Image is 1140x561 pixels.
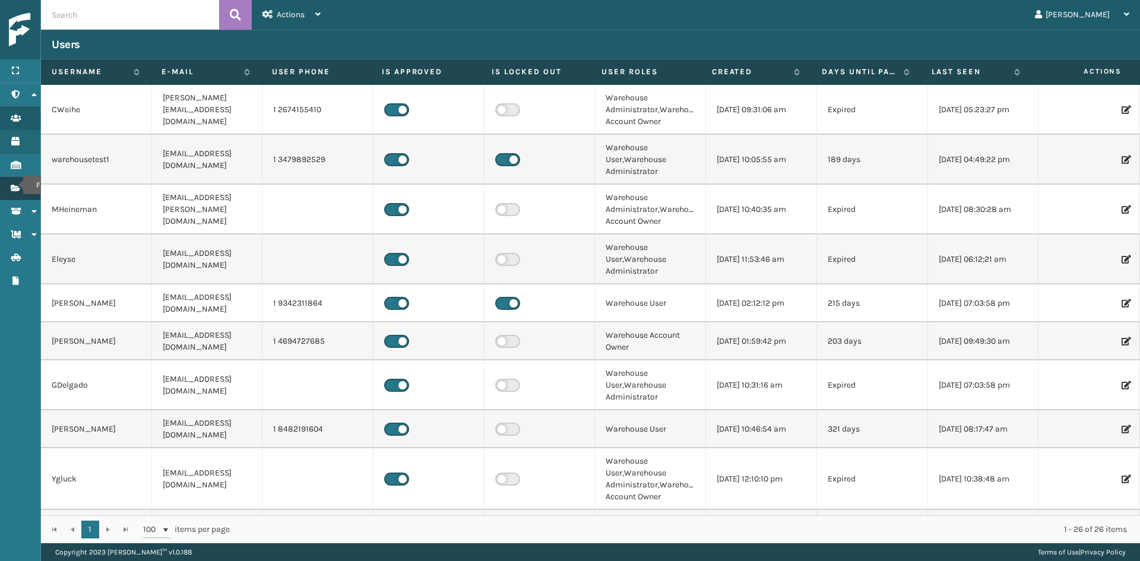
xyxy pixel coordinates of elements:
[81,521,99,538] a: 1
[817,185,928,234] td: Expired
[928,284,1039,322] td: [DATE] 07:03:58 pm
[152,85,263,135] td: [PERSON_NAME][EMAIL_ADDRESS][DOMAIN_NAME]
[152,135,263,185] td: [EMAIL_ADDRESS][DOMAIN_NAME]
[817,360,928,410] td: Expired
[262,135,373,185] td: 1 3479892529
[41,448,152,510] td: Ygluck
[41,185,152,234] td: MHeineman
[595,360,706,410] td: Warehouse User,Warehouse Administrator
[152,322,263,360] td: [EMAIL_ADDRESS][DOMAIN_NAME]
[706,85,817,135] td: [DATE] 09:31:06 am
[152,410,263,448] td: [EMAIL_ADDRESS][DOMAIN_NAME]
[595,234,706,284] td: Warehouse User,Warehouse Administrator
[143,521,230,538] span: items per page
[41,410,152,448] td: [PERSON_NAME]
[928,85,1039,135] td: [DATE] 05:23:27 pm
[492,66,579,77] label: Is Locked Out
[706,135,817,185] td: [DATE] 10:05:55 am
[817,284,928,322] td: 215 days
[595,135,706,185] td: Warehouse User,Warehouse Administrator
[277,9,305,20] span: Actions
[817,322,928,360] td: 203 days
[928,510,1039,548] td: [DATE] 06:16:06 pm
[595,322,706,360] td: Warehouse Account Owner
[55,543,192,561] p: Copyright 2023 [PERSON_NAME]™ v 1.0.188
[928,448,1039,510] td: [DATE] 10:38:48 am
[246,524,1127,535] div: 1 - 26 of 26 items
[706,322,817,360] td: [DATE] 01:59:42 pm
[41,284,152,322] td: [PERSON_NAME]
[1122,381,1129,389] i: Edit
[817,510,928,548] td: 134 days
[1122,156,1129,164] i: Edit
[1035,62,1129,81] span: Actions
[595,410,706,448] td: Warehouse User
[1122,299,1129,308] i: Edit
[928,234,1039,284] td: [DATE] 06:12:21 am
[595,448,706,510] td: Warehouse User,Warehouse Administrator,Warehouse Account Owner
[152,185,263,234] td: [EMAIL_ADDRESS][PERSON_NAME][DOMAIN_NAME]
[817,234,928,284] td: Expired
[706,360,817,410] td: [DATE] 10:31:16 am
[262,85,373,135] td: 1 2674155410
[706,185,817,234] td: [DATE] 10:40:35 am
[928,185,1039,234] td: [DATE] 08:30:28 am
[595,284,706,322] td: Warehouse User
[52,37,80,52] h3: Users
[262,284,373,322] td: 1 9342311864
[706,284,817,322] td: [DATE] 02:12:12 pm
[41,234,152,284] td: Eleyse
[928,322,1039,360] td: [DATE] 09:49:30 am
[152,284,263,322] td: [EMAIL_ADDRESS][DOMAIN_NAME]
[1122,475,1129,483] i: Edit
[706,410,817,448] td: [DATE] 10:46:54 am
[382,66,470,77] label: Is Approved
[1038,543,1126,561] div: |
[1122,106,1129,114] i: Edit
[928,135,1039,185] td: [DATE] 04:49:22 pm
[712,66,788,77] label: Created
[272,66,360,77] label: User phone
[161,66,237,77] label: E-mail
[52,66,128,77] label: Username
[262,322,373,360] td: 1 4694727685
[41,360,152,410] td: GDelgado
[152,360,263,410] td: [EMAIL_ADDRESS][DOMAIN_NAME]
[1122,255,1129,264] i: Edit
[41,85,152,135] td: CWeihe
[817,410,928,448] td: 321 days
[41,510,152,548] td: JackE
[152,510,263,548] td: [EMAIL_ADDRESS][DOMAIN_NAME]
[9,13,116,47] img: logo
[1038,548,1079,556] a: Terms of Use
[152,448,263,510] td: [EMAIL_ADDRESS][DOMAIN_NAME]
[706,448,817,510] td: [DATE] 12:10:10 pm
[706,234,817,284] td: [DATE] 11:53:46 am
[928,410,1039,448] td: [DATE] 08:17:47 am
[152,234,263,284] td: [EMAIL_ADDRESS][DOMAIN_NAME]
[1122,205,1129,214] i: Edit
[1122,337,1129,346] i: Edit
[41,322,152,360] td: [PERSON_NAME]
[41,135,152,185] td: warehousetest1
[262,410,373,448] td: 1 8482191604
[595,85,706,135] td: Warehouse Administrator,Warehouse Account Owner
[595,185,706,234] td: Warehouse Administrator,Warehouse Account Owner
[143,524,161,535] span: 100
[262,510,373,548] td: 1 7187533132
[822,66,898,77] label: Days until password expires
[706,510,817,548] td: [DATE] 01:44:37 pm
[817,448,928,510] td: Expired
[1122,425,1129,433] i: Edit
[595,510,706,548] td: Warehouse Account Owner
[928,360,1039,410] td: [DATE] 07:03:58 pm
[817,135,928,185] td: 189 days
[1081,548,1126,556] a: Privacy Policy
[932,66,1008,77] label: Last Seen
[817,85,928,135] td: Expired
[601,66,689,77] label: User Roles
